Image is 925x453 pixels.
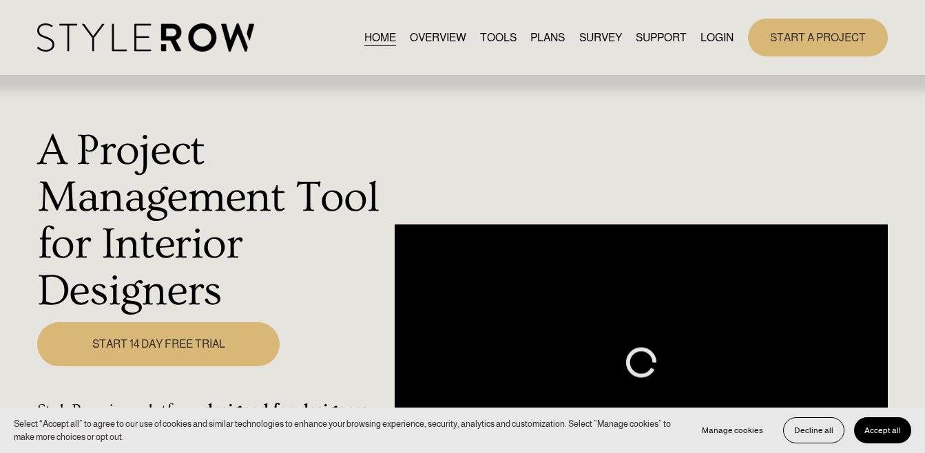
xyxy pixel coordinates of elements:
[748,19,888,56] a: START A PROJECT
[854,417,911,443] button: Accept all
[700,28,734,47] a: LOGIN
[636,30,687,46] span: SUPPORT
[14,417,678,443] p: Select “Accept all” to agree to our use of cookies and similar technologies to enhance your brows...
[364,28,396,47] a: HOME
[203,401,368,421] strong: designed for designers
[794,425,833,435] span: Decline all
[410,28,466,47] a: OVERVIEW
[702,425,763,435] span: Manage cookies
[530,28,565,47] a: PLANS
[636,28,687,47] a: folder dropdown
[864,425,901,435] span: Accept all
[692,417,773,443] button: Manage cookies
[37,401,387,442] h4: StyleRow is a platform , with maximum flexibility and organization.
[37,23,254,52] img: StyleRow
[37,322,280,366] a: START 14 DAY FREE TRIAL
[783,417,844,443] button: Decline all
[480,28,517,47] a: TOOLS
[579,28,622,47] a: SURVEY
[37,127,387,315] h1: A Project Management Tool for Interior Designers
